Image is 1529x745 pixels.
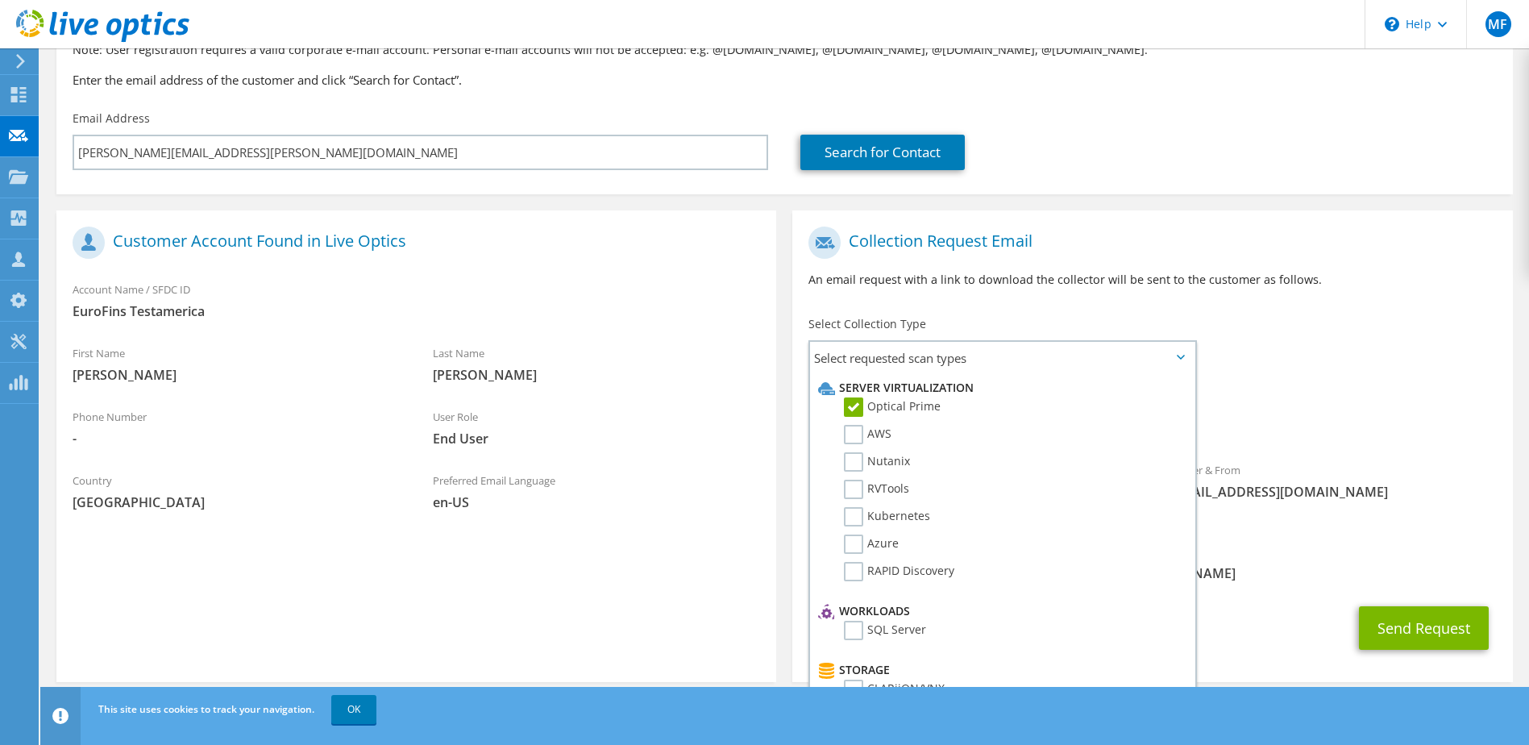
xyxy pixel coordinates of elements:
label: Select Collection Type [808,316,926,332]
a: Search for Contact [800,135,965,170]
label: Kubernetes [844,507,930,526]
h1: Customer Account Found in Live Optics [73,227,752,259]
div: Requested Collections [792,381,1512,445]
svg: \n [1385,17,1399,31]
div: User Role [417,400,777,456]
span: This site uses cookies to track your navigation. [98,702,314,716]
span: [GEOGRAPHIC_DATA] [73,493,401,511]
label: Email Address [73,110,150,127]
div: Country [56,464,417,519]
span: End User [433,430,761,447]
label: RAPID Discovery [844,562,954,581]
div: Account Name / SFDC ID [56,273,776,328]
span: MF [1485,11,1511,37]
span: en-US [433,493,761,511]
label: SQL Server [844,621,926,640]
a: OK [331,695,376,724]
div: Last Name [417,336,777,392]
div: Preferred Email Language [417,464,777,519]
p: Note: User registration requires a valid corporate e-mail account. Personal e-mail accounts will ... [73,41,1497,59]
label: AWS [844,425,891,444]
label: Optical Prime [844,397,941,417]
label: RVTools [844,480,909,499]
label: CLARiiON/VNX [844,680,945,699]
h1: Collection Request Email [808,227,1488,259]
div: Sender & From [1153,453,1513,509]
label: Azure [844,535,899,554]
h3: Enter the email address of the customer and click “Search for Contact”. [73,71,1497,89]
div: First Name [56,336,417,392]
span: [EMAIL_ADDRESS][DOMAIN_NAME] [1169,483,1497,501]
li: Storage [814,660,1186,680]
span: Select requested scan types [810,342,1194,374]
span: - [73,430,401,447]
button: Send Request [1359,606,1489,650]
span: [PERSON_NAME] [73,366,401,384]
div: To [792,453,1153,526]
div: Phone Number [56,400,417,456]
div: CC & Reply To [792,535,1512,590]
li: Workloads [814,601,1186,621]
span: [PERSON_NAME] [433,366,761,384]
label: Nutanix [844,452,910,472]
span: EuroFins Testamerica [73,302,760,320]
p: An email request with a link to download the collector will be sent to the customer as follows. [808,271,1496,289]
li: Server Virtualization [814,378,1186,397]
